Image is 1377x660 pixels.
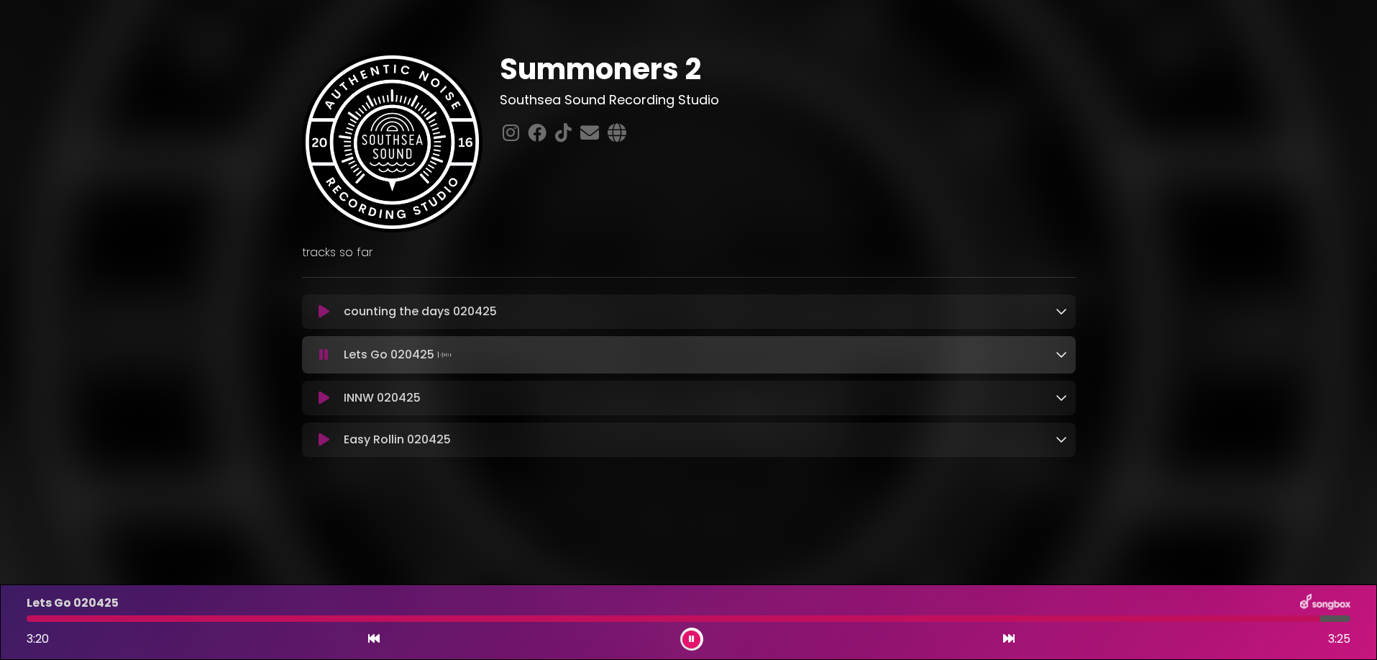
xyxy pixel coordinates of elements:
[434,345,454,365] img: waveform4.gif
[344,345,454,365] p: Lets Go 020425
[302,52,482,232] img: Sqix3KgTCSFekl421UP5
[500,92,1076,108] h3: Southsea Sound Recording Studio
[302,244,1076,261] p: tracks so far
[344,431,451,448] p: Easy Rollin 020425
[344,389,421,407] p: INNW 020425
[344,303,497,320] p: counting the days 020425
[500,52,1076,86] h1: Summoners 2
